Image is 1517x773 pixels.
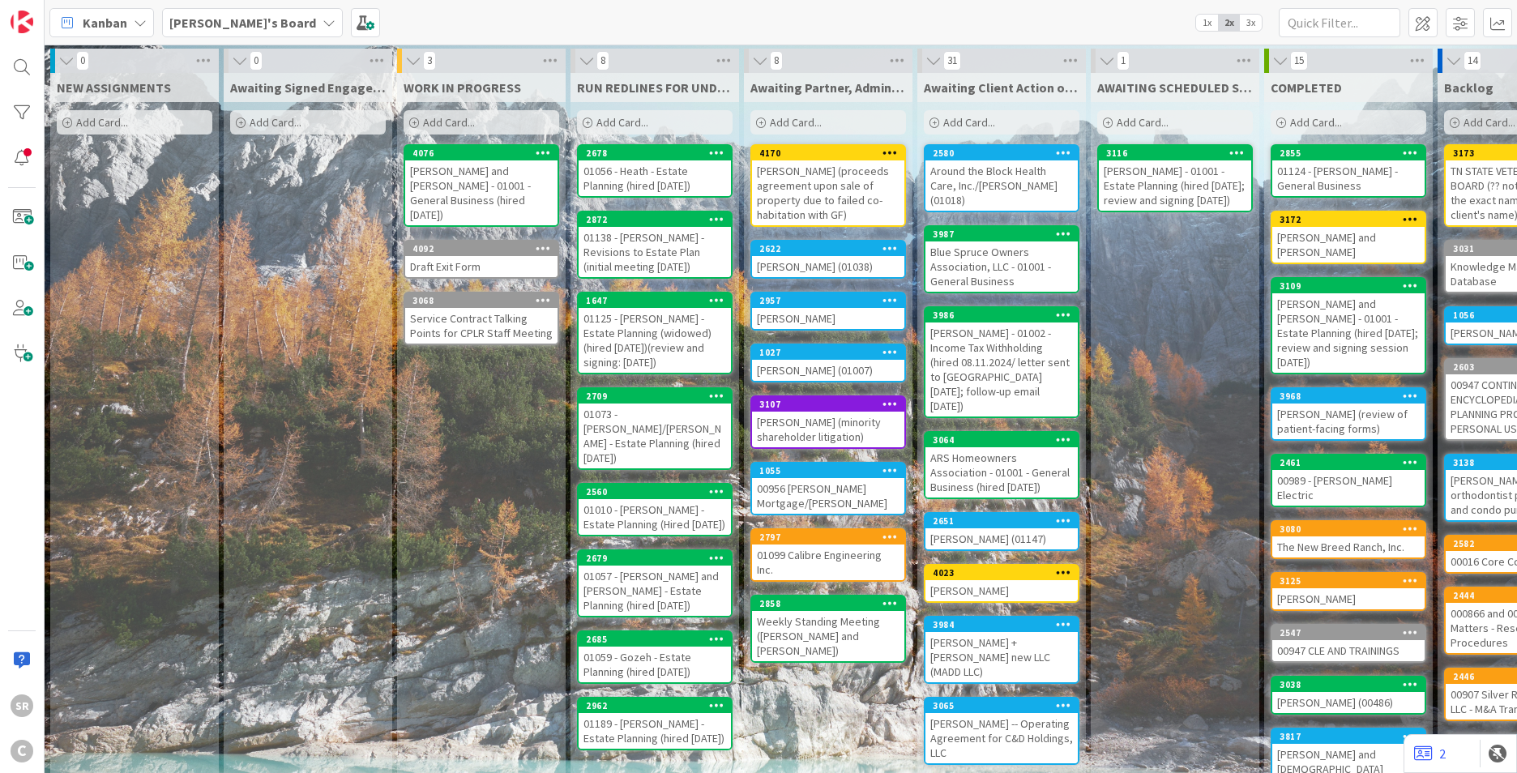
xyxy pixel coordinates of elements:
[752,412,904,447] div: [PERSON_NAME] (minority shareholder litigation)
[752,160,904,225] div: [PERSON_NAME] (proceeds agreement upon sale of property due to failed co-habitation with GF)
[1272,160,1425,196] div: 01124 - [PERSON_NAME] - General Business
[579,308,731,373] div: 01125 - [PERSON_NAME] - Estate Planning (widowed) (hired [DATE])(review and signing: [DATE])
[752,308,904,329] div: [PERSON_NAME]
[405,308,558,344] div: Service Contract Talking Points for CPLR Staff Meeting
[579,566,731,616] div: 01057 - [PERSON_NAME] and [PERSON_NAME] - Estate Planning (hired [DATE])
[1272,536,1425,557] div: The New Breed Ranch, Inc.
[1290,51,1308,70] span: 15
[1279,8,1400,37] input: Quick Filter...
[925,617,1078,632] div: 3984
[412,243,558,254] div: 4092
[752,146,904,225] div: 4170[PERSON_NAME] (proceeds agreement upon sale of property due to failed co-habitation with GF)
[586,553,731,564] div: 2679
[1240,15,1262,31] span: 3x
[759,598,904,609] div: 2858
[230,79,386,96] span: Awaiting Signed Engagement Letter
[586,700,731,711] div: 2962
[924,225,1079,293] a: 3987Blue Spruce Owners Association, LLC - 01001 - General Business
[1272,626,1425,640] div: 2547
[1272,146,1425,160] div: 2855
[577,387,733,470] a: 270901073 - [PERSON_NAME]/[PERSON_NAME] - Estate Planning (hired [DATE])
[925,160,1078,211] div: Around the Block Health Care, Inc./[PERSON_NAME] (01018)
[579,212,731,277] div: 287201138 - [PERSON_NAME] - Revisions to Estate Plan (initial meeting [DATE])
[752,345,904,381] div: 1027[PERSON_NAME] (01007)
[250,115,301,130] span: Add Card...
[933,619,1078,630] div: 3984
[1272,212,1425,263] div: 3172[PERSON_NAME] and [PERSON_NAME]
[579,499,731,535] div: 01010 - [PERSON_NAME] - Estate Planning (Hired [DATE])
[759,465,904,476] div: 1055
[924,144,1079,212] a: 2580Around the Block Health Care, Inc./[PERSON_NAME] (01018)
[1280,147,1425,159] div: 2855
[579,227,731,277] div: 01138 - [PERSON_NAME] - Revisions to Estate Plan (initial meeting [DATE])
[577,697,733,750] a: 296201189 - [PERSON_NAME] - Estate Planning (hired [DATE])
[925,698,1078,763] div: 3065[PERSON_NAME] -- Operating Agreement for C&D Holdings, LLC
[1272,455,1425,506] div: 246100989 - [PERSON_NAME] Electric
[750,144,906,227] a: 4170[PERSON_NAME] (proceeds agreement upon sale of property due to failed co-habitation with GF)
[1272,692,1425,713] div: [PERSON_NAME] (00486)
[586,634,731,645] div: 2685
[1280,627,1425,638] div: 2547
[57,79,171,96] span: NEW ASSIGNMENTS
[405,293,558,344] div: 3068Service Contract Talking Points for CPLR Staff Meeting
[750,240,906,279] a: 2622[PERSON_NAME] (01038)
[1271,454,1426,507] a: 246100989 - [PERSON_NAME] Electric
[579,293,731,308] div: 1647
[1290,115,1342,130] span: Add Card...
[752,596,904,661] div: 2858Weekly Standing Meeting ([PERSON_NAME] and [PERSON_NAME])
[405,256,558,277] div: Draft Exit Form
[752,478,904,514] div: 00956 [PERSON_NAME] Mortgage/[PERSON_NAME]
[579,698,731,713] div: 2962
[1444,79,1493,96] span: Backlog
[423,51,436,70] span: 3
[586,147,731,159] div: 2678
[1272,729,1425,744] div: 3817
[933,700,1078,711] div: 3065
[579,485,731,535] div: 256001010 - [PERSON_NAME] - Estate Planning (Hired [DATE])
[1272,404,1425,439] div: [PERSON_NAME] (review of patient-facing forms)
[1271,520,1426,559] a: 3080The New Breed Ranch, Inc.
[412,147,558,159] div: 4076
[1272,470,1425,506] div: 00989 - [PERSON_NAME] Electric
[759,295,904,306] div: 2957
[925,514,1078,528] div: 2651
[933,147,1078,159] div: 2580
[412,295,558,306] div: 3068
[596,51,609,70] span: 8
[924,306,1079,418] a: 3986[PERSON_NAME] - 01002 - Income Tax Withholding (hired 08.11.2024/ letter sent to [GEOGRAPHIC_...
[1218,15,1240,31] span: 2x
[1117,51,1130,70] span: 1
[752,241,904,256] div: 2622
[577,549,733,617] a: 267901057 - [PERSON_NAME] and [PERSON_NAME] - Estate Planning (hired [DATE])
[1272,455,1425,470] div: 2461
[1280,679,1425,690] div: 3038
[579,713,731,749] div: 01189 - [PERSON_NAME] - Estate Planning (hired [DATE])
[1272,389,1425,439] div: 3968[PERSON_NAME] (review of patient-facing forms)
[770,51,783,70] span: 8
[579,551,731,566] div: 2679
[752,345,904,360] div: 1027
[925,528,1078,549] div: [PERSON_NAME] (01147)
[933,567,1078,579] div: 4023
[423,115,475,130] span: Add Card...
[943,115,995,130] span: Add Card...
[577,483,733,536] a: 256001010 - [PERSON_NAME] - Estate Planning (Hired [DATE])
[925,322,1078,416] div: [PERSON_NAME] - 01002 - Income Tax Withholding (hired 08.11.2024/ letter sent to [GEOGRAPHIC_DATA...
[933,228,1078,240] div: 3987
[76,51,89,70] span: 0
[1271,572,1426,611] a: 3125[PERSON_NAME]
[752,360,904,381] div: [PERSON_NAME] (01007)
[750,528,906,582] a: 279701099 Calibre Engineering Inc.
[596,115,648,130] span: Add Card...
[925,713,1078,763] div: [PERSON_NAME] -- Operating Agreement for C&D Holdings, LLC
[1272,212,1425,227] div: 3172
[759,147,904,159] div: 4170
[1280,575,1425,587] div: 3125
[405,293,558,308] div: 3068
[11,740,33,762] div: C
[1272,522,1425,536] div: 3080
[1272,574,1425,609] div: 3125[PERSON_NAME]
[1272,146,1425,196] div: 285501124 - [PERSON_NAME] - General Business
[1414,744,1446,763] a: 2
[577,144,733,198] a: 267801056 - Heath - Estate Planning (hired [DATE])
